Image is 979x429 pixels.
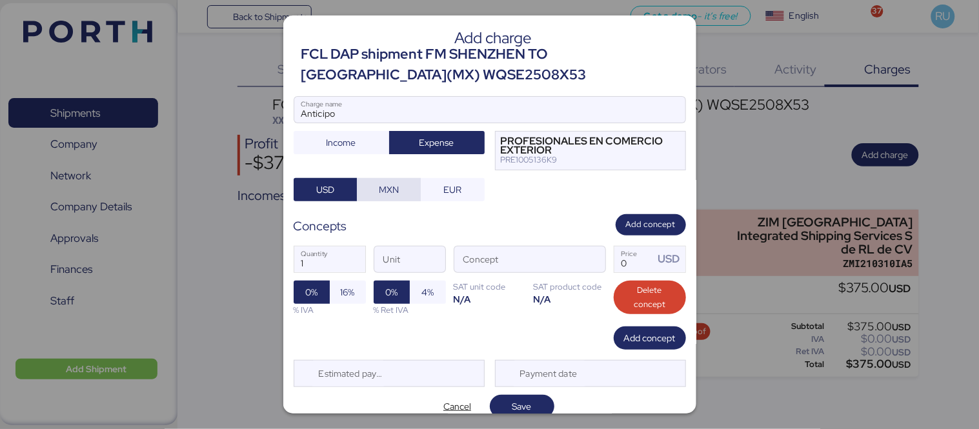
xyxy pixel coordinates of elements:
button: Delete concept [614,281,686,314]
span: USD [316,182,334,197]
button: MXN [357,178,421,201]
input: Charge name [294,97,685,123]
button: EUR [421,178,485,201]
div: % Ret IVA [374,304,446,316]
span: EUR [443,182,461,197]
div: N/A [534,293,606,305]
button: Income [294,131,389,154]
button: Add concept [614,326,686,350]
button: USD [294,178,358,201]
div: PRE1005136K9 [501,155,664,165]
span: Add concept [626,217,676,232]
input: Unit [374,246,445,272]
button: 16% [330,281,366,304]
div: Add charge [301,32,686,44]
span: 4% [421,284,434,300]
span: Cancel [443,399,471,414]
span: 0% [305,284,318,300]
div: % IVA [294,304,366,316]
span: Save [512,399,532,414]
div: SAT product code [534,281,606,293]
button: ConceptConcept [578,249,605,276]
span: 16% [341,284,355,300]
button: Cancel [425,395,490,418]
input: Price [614,246,654,272]
div: N/A [454,293,526,305]
span: Expense [419,135,454,150]
button: 4% [410,281,446,304]
div: FCL DAP shipment FM SHENZHEN TO [GEOGRAPHIC_DATA](MX) WQSE2508X53 [301,44,686,86]
button: Expense [389,131,485,154]
span: MXN [379,182,399,197]
span: Income [327,135,356,150]
div: USD [658,251,685,267]
span: Delete concept [624,283,676,312]
div: SAT unit code [454,281,526,293]
button: Add concept [616,214,686,235]
button: 0% [374,281,410,304]
input: Concept [454,246,574,272]
button: Save [490,395,554,418]
button: 0% [294,281,330,304]
div: PROFESIONALES EN COMERCIO EXTERIOR [501,137,664,155]
input: Quantity [294,246,365,272]
span: Add concept [624,330,676,346]
div: Concepts [294,217,347,235]
span: 0% [385,284,398,300]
